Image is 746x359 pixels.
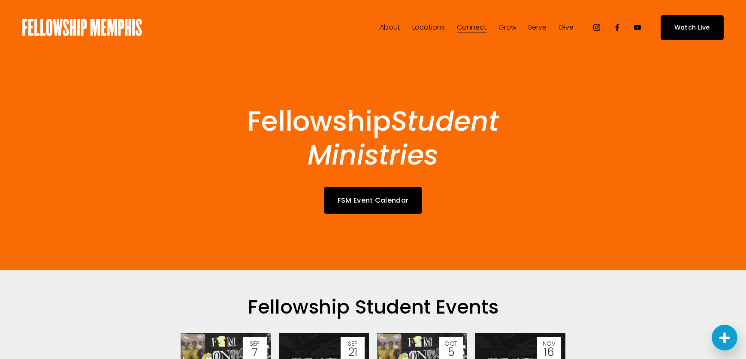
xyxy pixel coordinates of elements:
a: Facebook [613,23,622,32]
a: folder dropdown [498,21,516,34]
span: 5 [440,347,462,358]
a: Watch Live [661,15,724,40]
span: Locations [412,21,445,34]
span: Sep [244,341,266,347]
a: folder dropdown [528,21,547,34]
span: Connect [457,21,486,34]
span: Sep [342,341,363,347]
a: folder dropdown [412,21,445,34]
span: Grow [498,21,516,34]
span: 7 [244,347,266,358]
span: Fellowship [247,102,507,174]
span: 21 [342,347,363,358]
a: folder dropdown [559,21,574,34]
a: YouTube [633,23,642,32]
span: Give [559,21,574,34]
span: Serve [528,21,547,34]
a: Instagram [592,23,601,32]
em: Student Ministries [308,102,507,174]
span: Oct [440,341,462,347]
span: 16 [538,347,560,358]
a: folder dropdown [380,21,400,34]
span: Nov [538,341,560,347]
span: About [380,21,400,34]
h2: Fellowship Student Events [181,295,565,320]
a: FSM Event Calendar [324,187,423,214]
img: Fellowship Memphis [22,19,142,36]
a: folder dropdown [457,21,486,34]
